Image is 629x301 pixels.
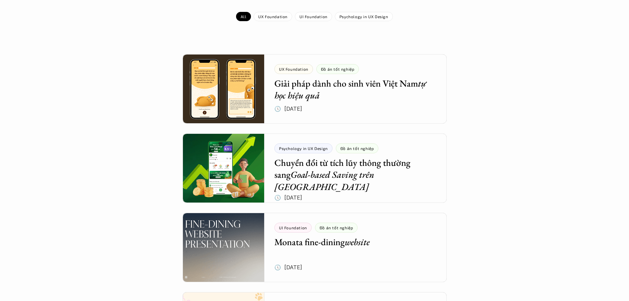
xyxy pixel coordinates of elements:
a: Psychology in UX DesignĐồ án tốt nghiệpChuyển đổi từ tích lũy thông thường sangGoal-based Saving ... [183,133,447,203]
a: UI FoundationĐồ án tốt nghiệpMonata fine-diningwebsite🕔 [DATE] [183,213,447,282]
a: UX FoundationĐồ án tốt nghiệpGiải pháp dành cho sinh viên Việt Namtự học hiệu quả🕔 [DATE] [183,54,447,124]
p: Psychology in UX Design [339,14,388,19]
a: UI Foundation [295,12,332,21]
a: Psychology in UX Design [335,12,393,21]
a: UX Foundation [254,12,292,21]
p: UI Foundation [299,14,328,19]
p: All [241,14,246,19]
p: UX Foundation [258,14,288,19]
